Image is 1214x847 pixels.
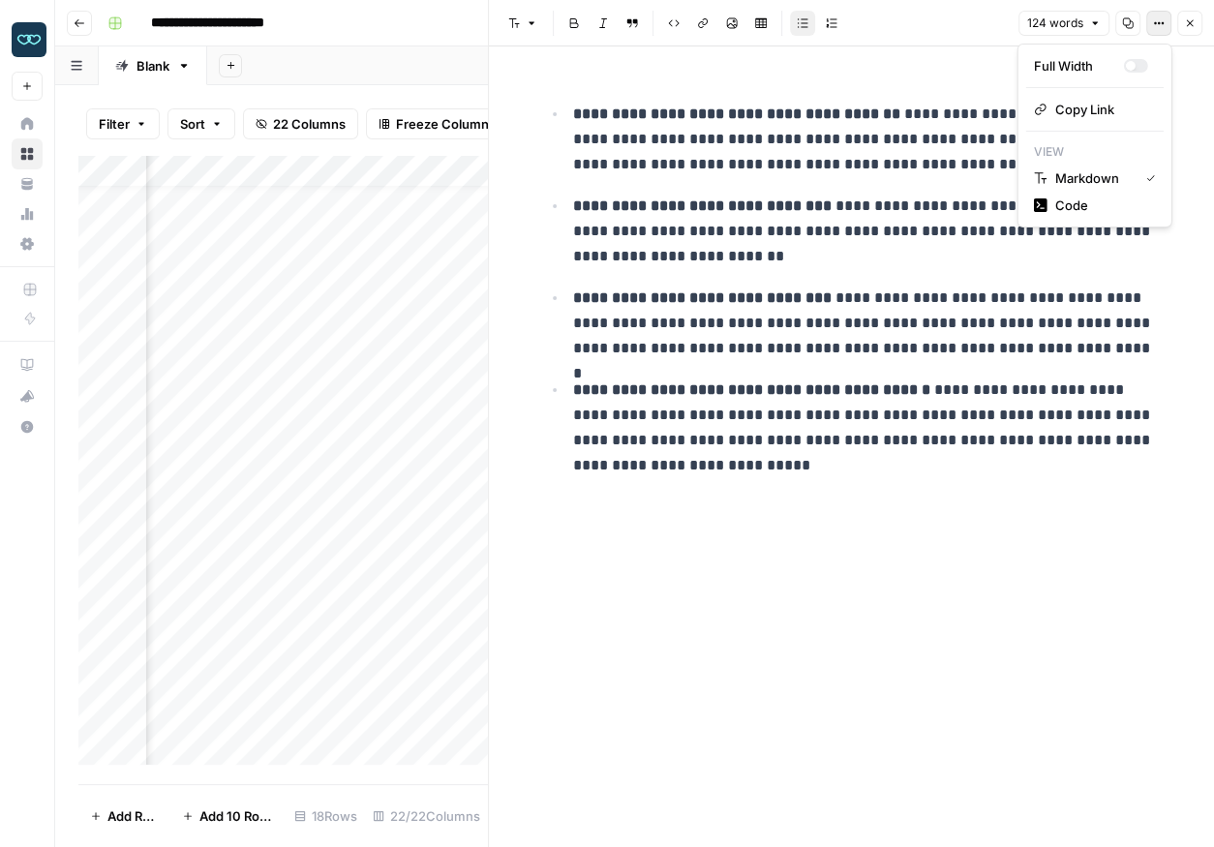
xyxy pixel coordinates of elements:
[365,801,488,832] div: 22/22 Columns
[99,114,130,134] span: Filter
[12,15,43,64] button: Workspace: Zola Inc
[12,108,43,139] a: Home
[137,56,169,76] div: Blank
[1055,196,1148,215] span: Code
[366,108,508,139] button: Freeze Columns
[1034,56,1124,76] div: Full Width
[12,228,43,259] a: Settings
[12,380,43,411] button: What's new?
[273,114,346,134] span: 22 Columns
[12,22,46,57] img: Zola Inc Logo
[12,411,43,442] button: Help + Support
[170,801,287,832] button: Add 10 Rows
[1018,11,1109,36] button: 124 words
[78,801,170,832] button: Add Row
[13,381,42,410] div: What's new?
[1026,139,1164,165] p: View
[99,46,207,85] a: Blank
[1055,168,1131,188] span: Markdown
[12,168,43,199] a: Your Data
[243,108,358,139] button: 22 Columns
[1027,15,1083,32] span: 124 words
[199,806,275,826] span: Add 10 Rows
[287,801,365,832] div: 18 Rows
[180,114,205,134] span: Sort
[86,108,160,139] button: Filter
[12,198,43,229] a: Usage
[12,138,43,169] a: Browse
[167,108,235,139] button: Sort
[396,114,496,134] span: Freeze Columns
[107,806,159,826] span: Add Row
[12,349,43,380] a: AirOps Academy
[1055,100,1148,119] span: Copy Link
